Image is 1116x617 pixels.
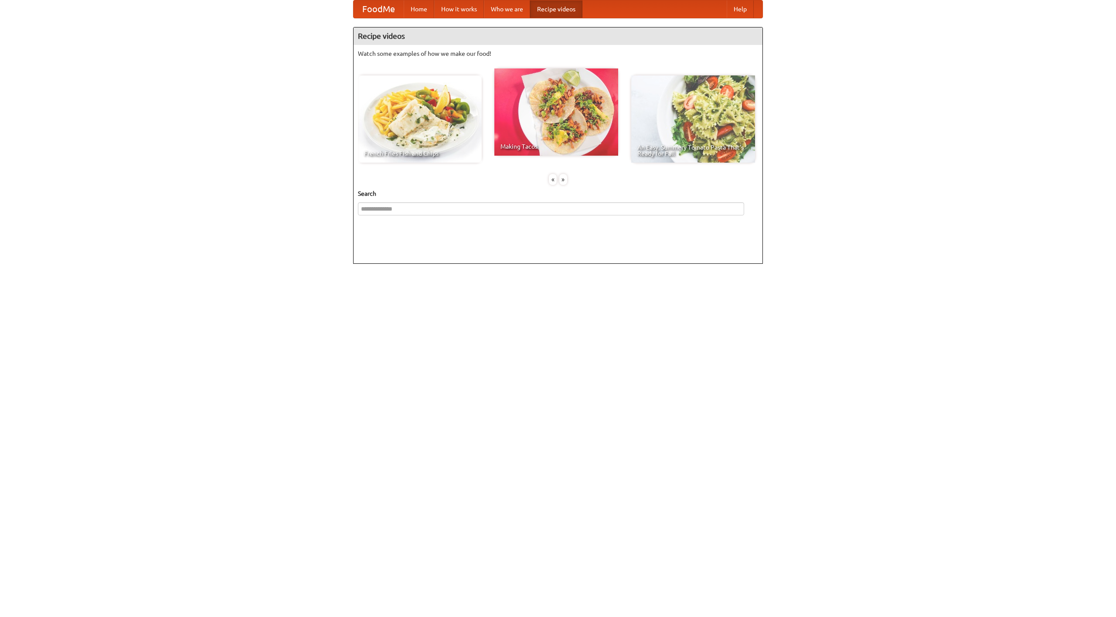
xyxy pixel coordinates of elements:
[354,0,404,18] a: FoodMe
[549,174,557,185] div: «
[484,0,530,18] a: Who we are
[364,150,476,157] span: French Fries Fish and Chips
[727,0,754,18] a: Help
[631,75,755,163] a: An Easy, Summery Tomato Pasta That's Ready for Fall
[404,0,434,18] a: Home
[358,75,482,163] a: French Fries Fish and Chips
[494,68,618,156] a: Making Tacos
[559,174,567,185] div: »
[500,143,612,150] span: Making Tacos
[354,27,762,45] h4: Recipe videos
[637,144,749,157] span: An Easy, Summery Tomato Pasta That's Ready for Fall
[358,189,758,198] h5: Search
[358,49,758,58] p: Watch some examples of how we make our food!
[530,0,582,18] a: Recipe videos
[434,0,484,18] a: How it works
